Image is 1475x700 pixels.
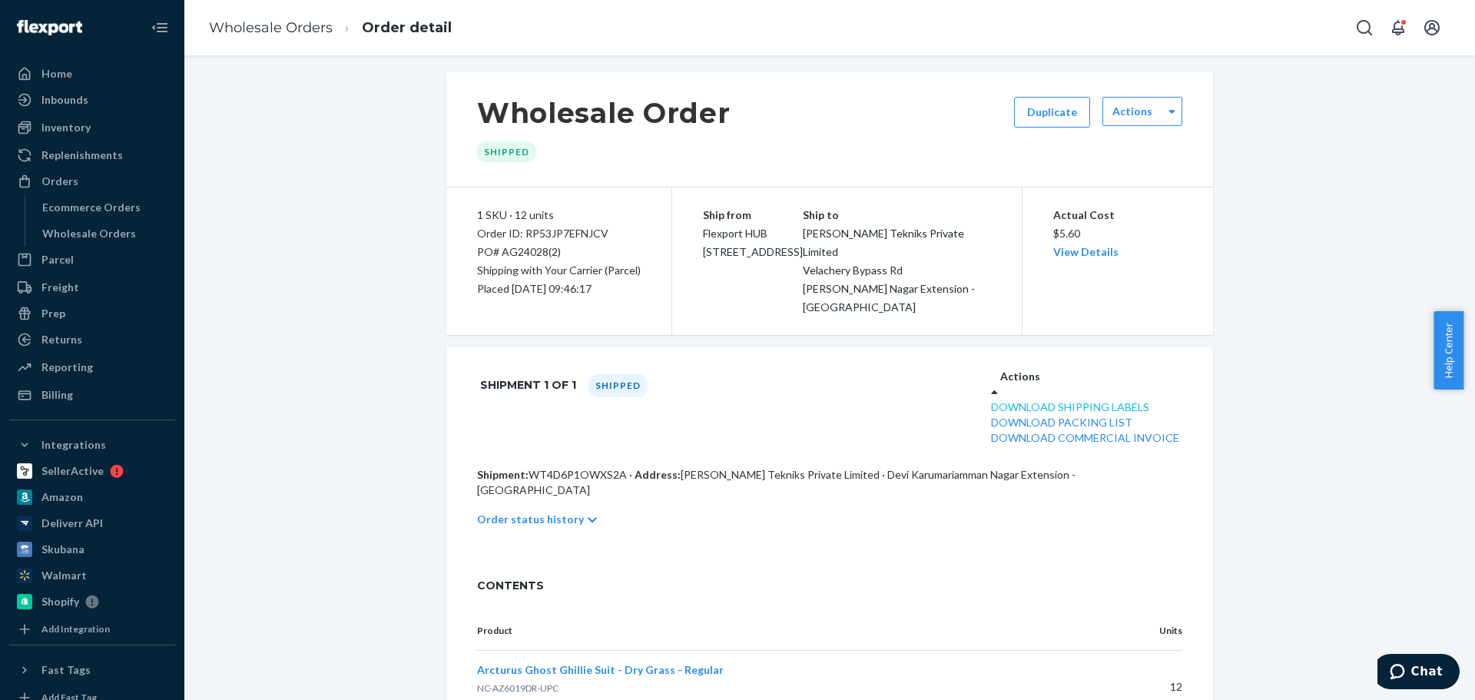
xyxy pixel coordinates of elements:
button: Open Search Box [1349,12,1380,43]
a: Freight [9,275,175,300]
div: Home [41,66,72,81]
p: Ship to [803,206,991,224]
button: Open account menu [1417,12,1447,43]
button: Close Navigation [144,12,175,43]
p: Ship from [703,206,803,224]
div: Parcel [41,252,74,267]
div: $5.60 [1053,206,1183,261]
a: Inventory [9,115,175,140]
div: Integrations [41,437,106,453]
div: Order ID: RP53JP7EFNJCV [477,224,641,243]
p: Order status history [477,512,584,527]
div: Fast Tags [41,662,91,678]
p: 12 [1118,679,1182,695]
a: Home [9,61,175,86]
span: [PERSON_NAME] Tekniks Private Limited Velachery Bypass Rd [PERSON_NAME] Nagar Extension - [GEOGRA... [803,227,975,314]
div: Prep [41,306,65,321]
ol: breadcrumbs [197,5,464,51]
p: Product [477,624,1093,638]
a: Amazon [9,485,175,509]
a: Orders [9,169,175,194]
a: Inbounds [9,88,175,112]
a: Add Integration [9,620,175,639]
a: Download Shipping Labels [991,400,1149,413]
a: Replenishments [9,143,175,168]
p: Shipping with Your Carrier (Parcel) [477,261,641,280]
span: Shipment: [477,468,529,481]
div: PO# AG24028(2) [477,243,641,261]
a: Deliverr API [9,511,175,536]
a: SellerActive [9,459,175,483]
div: Deliverr API [41,516,103,531]
span: CONTENTS [477,578,1182,593]
p: Units [1118,624,1182,638]
div: Shipped [477,141,536,162]
a: View Details [1053,245,1119,258]
a: Download Commercial Invoice [991,431,1179,444]
button: Fast Tags [9,658,175,682]
span: NC-AZ6019DR-UPC [477,682,559,694]
div: Freight [41,280,79,295]
div: Inbounds [41,92,88,108]
div: Wholesale Orders [42,226,136,241]
img: Flexport logo [17,20,82,35]
a: Wholesale Orders [35,221,176,246]
div: Shipped [588,374,648,397]
label: Actions [1112,104,1152,119]
div: Walmart [41,568,87,583]
label: Actions [1000,369,1040,384]
div: Reporting [41,360,93,375]
button: Integrations [9,433,175,457]
div: Shopify [41,594,79,609]
a: Ecommerce Orders [35,195,176,220]
a: Prep [9,301,175,326]
div: Inventory [41,120,91,135]
div: Replenishments [41,148,123,163]
button: Arcturus Ghost Ghillie Suit - Dry Grass - Regular [477,662,724,678]
div: Skubana [41,542,85,557]
button: Help Center [1434,311,1463,390]
span: Flexport HUB [STREET_ADDRESS] [703,227,803,258]
p: Actual Cost [1053,206,1183,224]
iframe: Opens a widget where you can chat to one of our agents [1377,654,1460,692]
div: Orders [41,174,78,189]
a: Shopify [9,589,175,614]
div: 1 SKU · 12 units [477,206,641,224]
button: Open notifications [1383,12,1414,43]
a: Walmart [9,563,175,588]
h1: Shipment 1 of 1 [480,369,576,401]
div: Amazon [41,489,83,505]
a: Order detail [362,19,452,36]
a: Reporting [9,355,175,380]
a: Parcel [9,247,175,272]
div: Returns [41,332,82,347]
a: Skubana [9,537,175,562]
div: Add Integration [41,622,110,635]
div: Ecommerce Orders [42,200,141,215]
a: Download Packing List [991,416,1132,429]
div: Billing [41,387,73,403]
button: Duplicate [1014,97,1090,128]
h1: Wholesale Order [477,97,731,129]
a: Billing [9,383,175,407]
div: Placed [DATE] 09:46:17 [477,280,641,298]
a: Returns [9,327,175,352]
span: Arcturus Ghost Ghillie Suit - Dry Grass - Regular [477,663,724,676]
a: Wholesale Orders [209,19,333,36]
span: Address: [635,468,681,481]
p: WT4D6P1OWXS2A · [PERSON_NAME] Tekniks Private Limited · Devi Karumariamman Nagar Extension - [GEO... [477,467,1182,498]
div: SellerActive [41,463,104,479]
